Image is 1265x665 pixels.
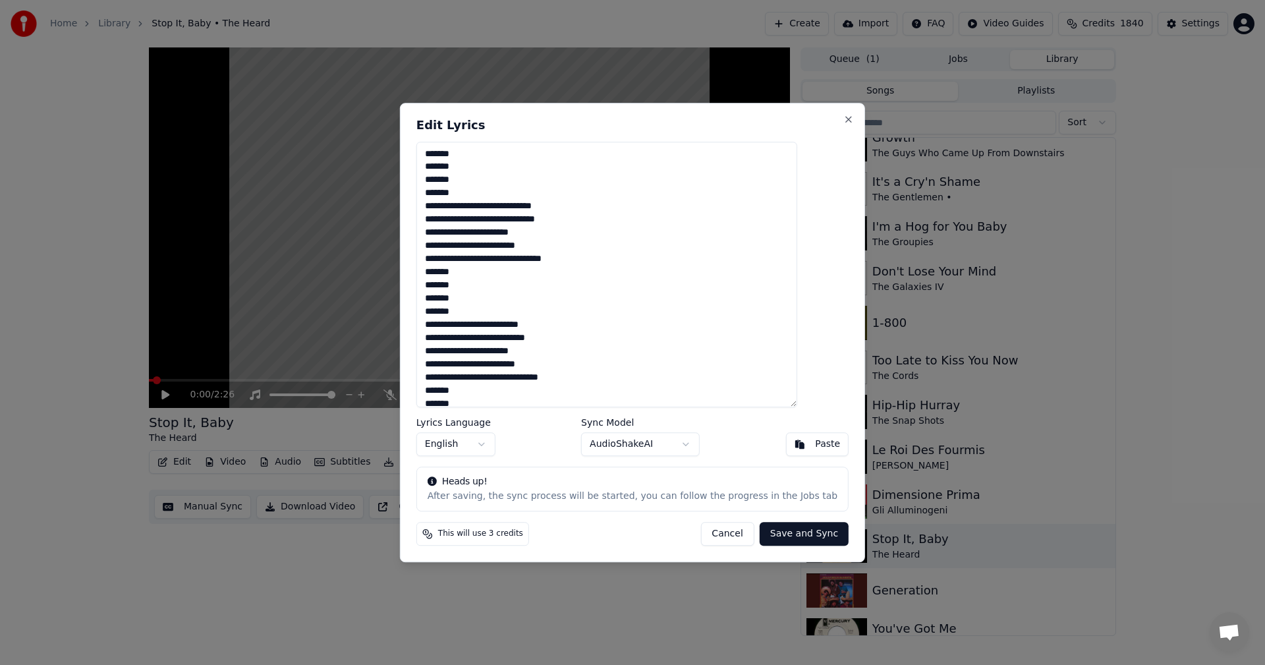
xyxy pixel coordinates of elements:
[581,418,700,427] label: Sync Model
[785,432,849,456] button: Paste
[428,490,837,503] div: After saving, the sync process will be started, you can follow the progress in the Jobs tab
[416,418,495,427] label: Lyrics Language
[700,522,754,546] button: Cancel
[760,522,849,546] button: Save and Sync
[438,529,523,539] span: This will use 3 credits
[416,119,849,131] h2: Edit Lyrics
[428,475,837,488] div: Heads up!
[815,438,840,451] div: Paste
